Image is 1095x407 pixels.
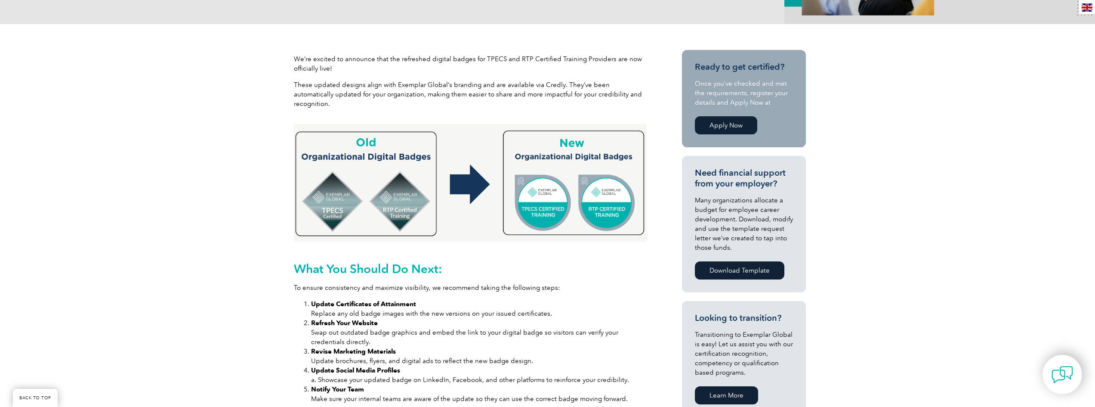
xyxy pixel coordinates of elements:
[294,124,647,242] img: tp badges
[311,347,647,366] li: Update brochures, flyers, and digital ads to reflect the new badge design.
[311,319,378,327] strong: Refresh Your Website
[311,366,647,385] li: a. Showcase your updated badge on LinkedIn, Facebook, and other platforms to reinforce your credi...
[311,385,647,404] li: Make sure your internal teams are aware of the update so they can use the correct badge moving fo...
[13,389,58,407] a: BACK TO TOP
[695,386,758,404] a: Learn More
[695,116,757,134] a: Apply Now
[294,54,647,73] p: We’re excited to announce that the refreshed digital badges for TPECS and RTP Certified Training ...
[311,348,396,355] strong: Revise Marketing Materials
[1052,364,1073,385] img: contact-chat.png
[294,283,647,292] p: To ensure consistency and maximize visibility, we recommend taking the following steps:
[294,80,647,109] p: These updated designs align with Exemplar Global’s branding and are available via Credly. They’ve...
[695,62,793,72] h3: Ready to get certified?
[695,261,784,280] a: Download Template
[311,367,400,374] strong: Update Social Media Profiles
[311,318,647,347] li: Swap out outdated badge graphics and embed the link to your digital badge so visitors can verify ...
[695,168,793,189] h3: Need financial support from your employer?
[311,300,416,308] strong: Update Certificates of Attainment
[695,330,793,377] p: Transitioning to Exemplar Global is easy! Let us assist you with our certification recognition, c...
[695,79,793,107] p: Once you’ve checked and met the requirements, register your details and Apply Now at
[695,196,793,252] p: Many organizations allocate a budget for employee career development. Download, modify and use th...
[311,385,364,393] strong: Notify Your Team
[695,313,793,323] h3: Looking to transition?
[1082,3,1092,12] img: en
[311,299,647,318] li: Replace any old badge images with the new versions on your issued certificates.
[294,262,647,276] h2: What You Should Do Next:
